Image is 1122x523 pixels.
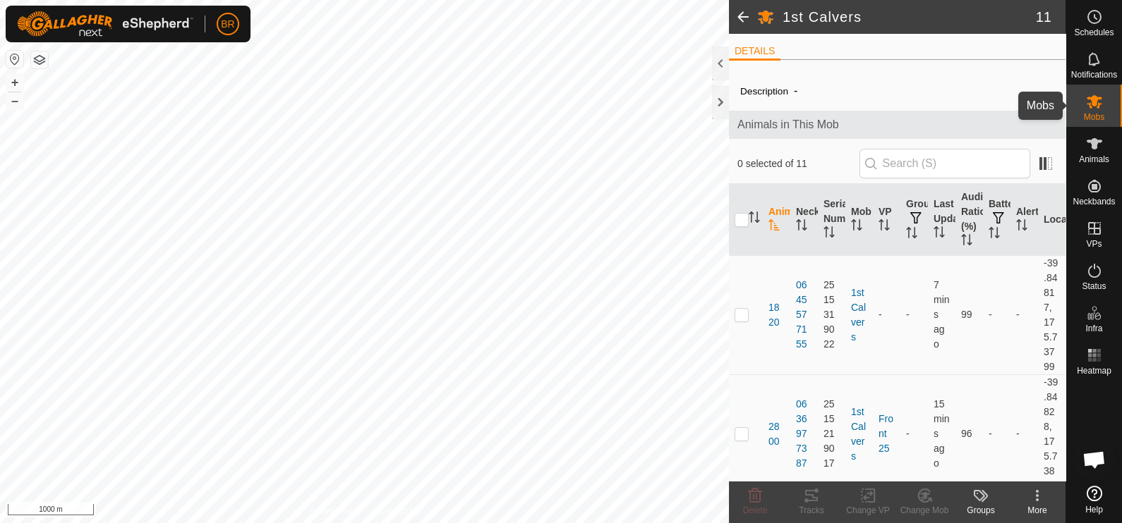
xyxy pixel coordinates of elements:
span: 1820 [768,300,785,330]
span: 2800 [768,419,785,449]
app-display-virtual-paddock-transition: - [879,309,882,320]
th: Alerts [1011,184,1038,256]
a: Contact Us [378,505,420,517]
div: Open chat [1073,438,1116,481]
button: + [6,74,23,91]
span: Help [1085,505,1103,514]
p-sorticon: Activate to sort [879,221,890,233]
a: Help [1066,480,1122,519]
td: - [1011,374,1038,493]
span: 0 selected of 11 [737,156,859,171]
div: Tracks [783,504,840,517]
p-sorticon: Activate to sort [851,221,862,233]
p-sorticon: Activate to sort [989,229,1000,240]
div: 0636977387 [796,397,812,471]
td: - [900,374,928,493]
p-sorticon: Activate to sort [1016,221,1027,233]
div: Change Mob [896,504,953,517]
span: VPs [1086,240,1102,248]
th: Last Updated [928,184,955,256]
span: 11 [1036,6,1051,27]
a: Privacy Policy [308,505,361,517]
p-sorticon: Activate to sort [768,221,780,233]
div: Change VP [840,504,896,517]
div: Groups [953,504,1009,517]
th: Groups [900,184,928,256]
span: Notifications [1071,70,1117,79]
td: - [983,374,1011,493]
p-sorticon: Activate to sort [906,229,917,240]
span: Heatmap [1077,367,1111,375]
span: 96 [961,428,972,439]
th: Location [1038,184,1066,256]
span: Mobs [1084,113,1104,121]
a: Front 25 [879,413,893,454]
label: Description [740,86,788,97]
p-sorticon: Activate to sort [824,228,835,240]
th: Mob [845,184,873,256]
td: - [983,255,1011,374]
span: Animals [1079,155,1109,164]
span: Neckbands [1073,197,1115,206]
div: 2515319022 [824,278,840,352]
div: 1st Calvers [851,285,867,345]
th: Audio Ratio (%) [955,184,983,256]
span: Status [1082,282,1106,290]
h2: 1st Calvers [783,8,1036,25]
span: 13 Oct 2025, 8:34 am [934,398,950,469]
th: Serial Number [818,184,845,256]
button: – [6,92,23,109]
p-sorticon: Activate to sort [934,228,945,240]
span: Schedules [1074,28,1114,37]
li: DETAILS [729,44,780,61]
p-sorticon: Activate to sort [749,214,760,225]
td: - [1011,255,1038,374]
input: Search (S) [859,149,1030,178]
p-sorticon: Activate to sort [796,221,807,233]
th: Battery [983,184,1011,256]
button: Reset Map [6,51,23,68]
div: More [1009,504,1066,517]
span: Animals in This Mob [737,116,1057,133]
span: Infra [1085,324,1102,333]
img: Gallagher Logo [17,11,193,37]
span: 99 [961,309,972,320]
th: Neckband [790,184,818,256]
span: - [788,79,803,102]
th: Animal [763,184,790,256]
span: BR [221,17,234,32]
span: 13 Oct 2025, 8:42 am [934,279,950,350]
td: -39.84817, 175.73799 [1038,255,1066,374]
span: Delete [743,505,768,515]
td: - [900,255,928,374]
th: VP [873,184,900,256]
div: 2515219017 [824,397,840,471]
div: 0645577155 [796,278,812,352]
div: 1st Calvers [851,405,867,464]
button: Map Layers [31,51,48,68]
td: -39.84828, 175.73859 [1038,374,1066,493]
p-sorticon: Activate to sort [961,236,972,247]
